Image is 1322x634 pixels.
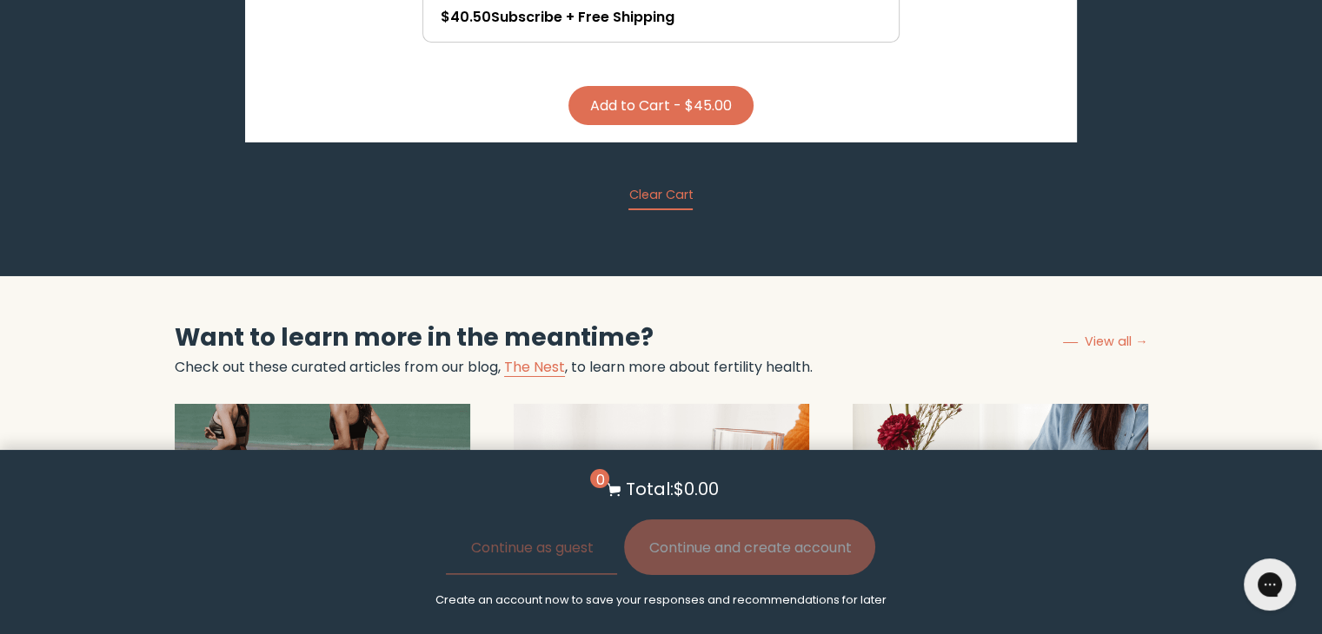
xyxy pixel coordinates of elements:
[628,186,693,210] button: Clear Cart
[175,404,470,621] img: How to prep for IVF with tips from an ND
[624,519,875,575] button: Continue and create account
[446,519,617,575] button: Continue as guest
[435,592,887,608] p: Create an account now to save your responses and recommendations for later
[590,469,609,488] span: 0
[175,320,813,356] h2: Want to learn more in the meantime?
[1235,552,1305,617] iframe: Gorgias live chat messenger
[514,404,809,621] img: Can you take a prenatal even if you're not pregnant?
[568,86,754,125] button: Add to Cart - $45.00
[625,476,718,502] p: Total: $0.00
[504,357,565,377] a: The Nest
[175,356,813,378] p: Check out these curated articles from our blog, , to learn more about fertility health.
[1063,333,1148,351] a: View all →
